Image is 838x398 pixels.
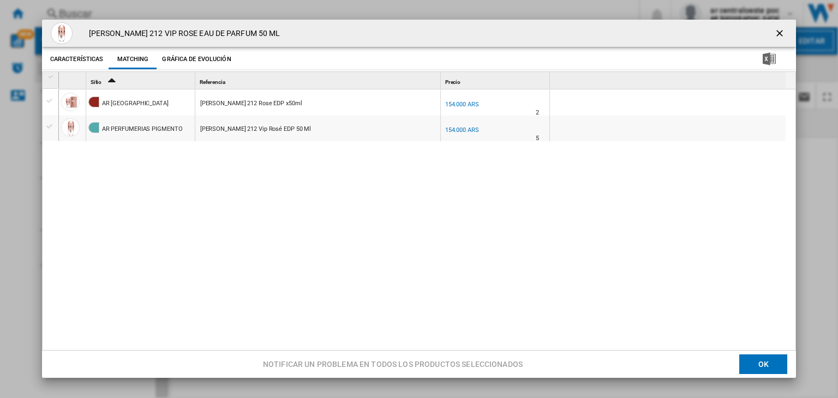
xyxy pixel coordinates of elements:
div: Sitio Sort Ascending [88,72,195,89]
div: [PERSON_NAME] 212 Vip Rosé EDP 50 Ml [200,117,311,142]
button: getI18NText('BUTTONS.CLOSE_DIALOG') [770,22,792,44]
button: Matching [109,50,157,69]
button: OK [739,354,787,374]
button: Descargar en Excel [745,50,793,69]
div: [PERSON_NAME] 212 Rose EDP x50ml [200,91,302,116]
div: Tiempo de entrega : 2 días [536,107,539,118]
div: Precio Sort None [443,72,549,89]
span: Precio [445,79,460,85]
div: 154.000 ARS [445,126,479,134]
div: Referencia Sort None [197,72,440,89]
div: AR [GEOGRAPHIC_DATA] [102,91,169,116]
div: Tiempo de entrega : 5 días [536,133,539,144]
div: Sort None [443,72,549,89]
ng-md-icon: getI18NText('BUTTONS.CLOSE_DIALOG') [774,28,787,41]
span: Sitio [91,79,102,85]
span: Referencia [200,79,225,85]
div: Sort None [197,72,440,89]
div: https://www.centraloeste.com.ar/8411061106518-carolina-herrera-212-rose-edp-x50ml.html [195,90,440,115]
img: 8411061777183_1.jpg [51,22,73,44]
div: 154.000 ARS [445,101,479,108]
div: 154.000 ARS [444,99,479,110]
button: Gráfica de evolución [159,50,234,69]
div: Sort None [552,72,786,89]
button: Características [47,50,106,69]
div: Sort None [61,72,86,89]
img: excel-24x24.png [763,52,776,65]
div: 154.000 ARS [444,125,479,136]
div: Sort Ascending [88,72,195,89]
button: Notificar un problema en todos los productos seleccionados [260,354,526,374]
h4: [PERSON_NAME] 212 VIP ROSE EAU DE PARFUM 50 ML [83,28,280,39]
md-dialog: Product popup [42,20,796,377]
span: Sort Ascending [103,79,120,85]
div: https://www.perfumeriaspigmento.com.ar/212-vip-rose-edp-ch/p [195,116,440,141]
div: AR PERFUMERIAS PIGMENTO [102,117,183,142]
